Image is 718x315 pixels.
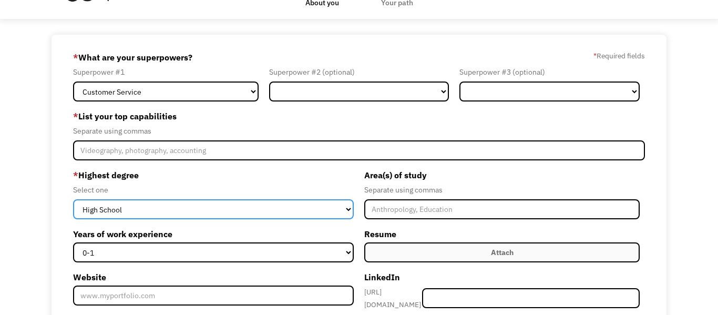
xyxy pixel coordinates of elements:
div: Separate using commas [364,184,640,196]
label: Attach [364,242,640,262]
label: List your top capabilities [73,108,645,125]
label: Years of work experience [73,226,354,242]
div: Superpower #3 (optional) [459,66,640,78]
label: Resume [364,226,640,242]
div: Superpower #2 (optional) [269,66,449,78]
div: Superpower #1 [73,66,259,78]
div: Attach [491,246,514,259]
label: Highest degree [73,167,354,184]
input: www.myportfolio.com [73,286,354,306]
label: What are your superpowers? [73,49,192,66]
div: Separate using commas [73,125,645,137]
input: Anthropology, Education [364,199,640,219]
label: LinkedIn [364,269,640,286]
div: Select one [73,184,354,196]
label: Area(s) of study [364,167,640,184]
div: [URL][DOMAIN_NAME] [364,286,422,311]
label: Required fields [593,49,645,62]
input: Videography, photography, accounting [73,140,645,160]
label: Website [73,269,354,286]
